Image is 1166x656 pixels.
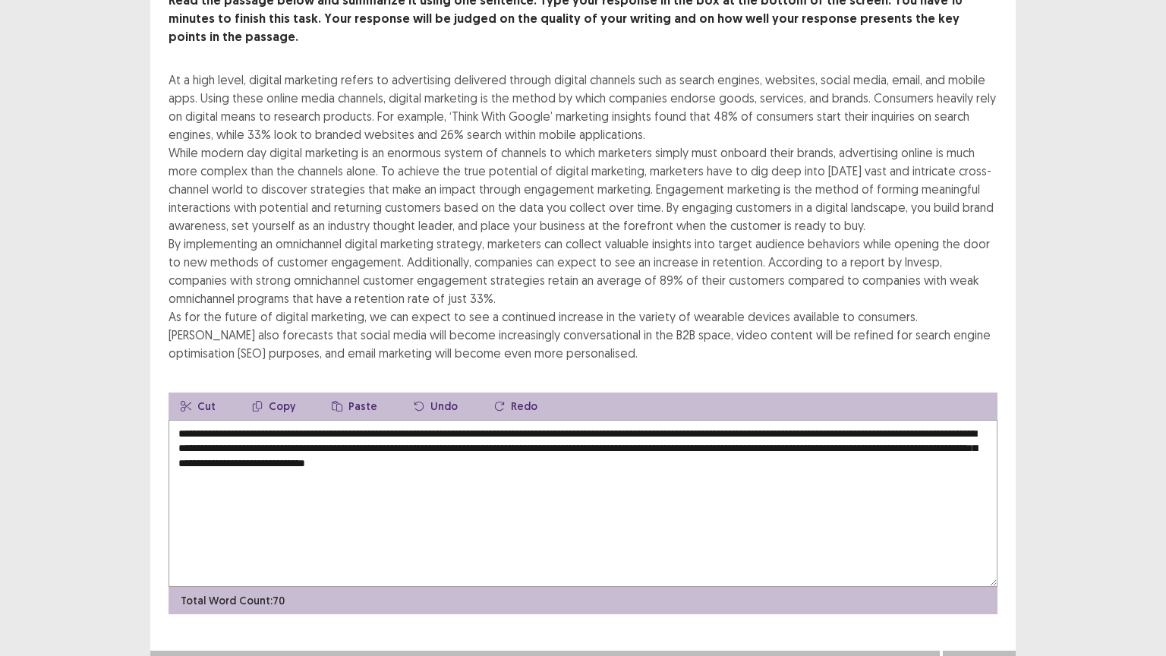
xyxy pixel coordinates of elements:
button: Cut [169,393,228,420]
button: Paste [320,393,389,420]
p: Total Word Count: 70 [181,593,285,609]
div: At a high level, digital marketing refers to advertising delivered through digital channels such ... [169,71,997,362]
button: Copy [240,393,307,420]
button: Undo [402,393,470,420]
button: Redo [482,393,550,420]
